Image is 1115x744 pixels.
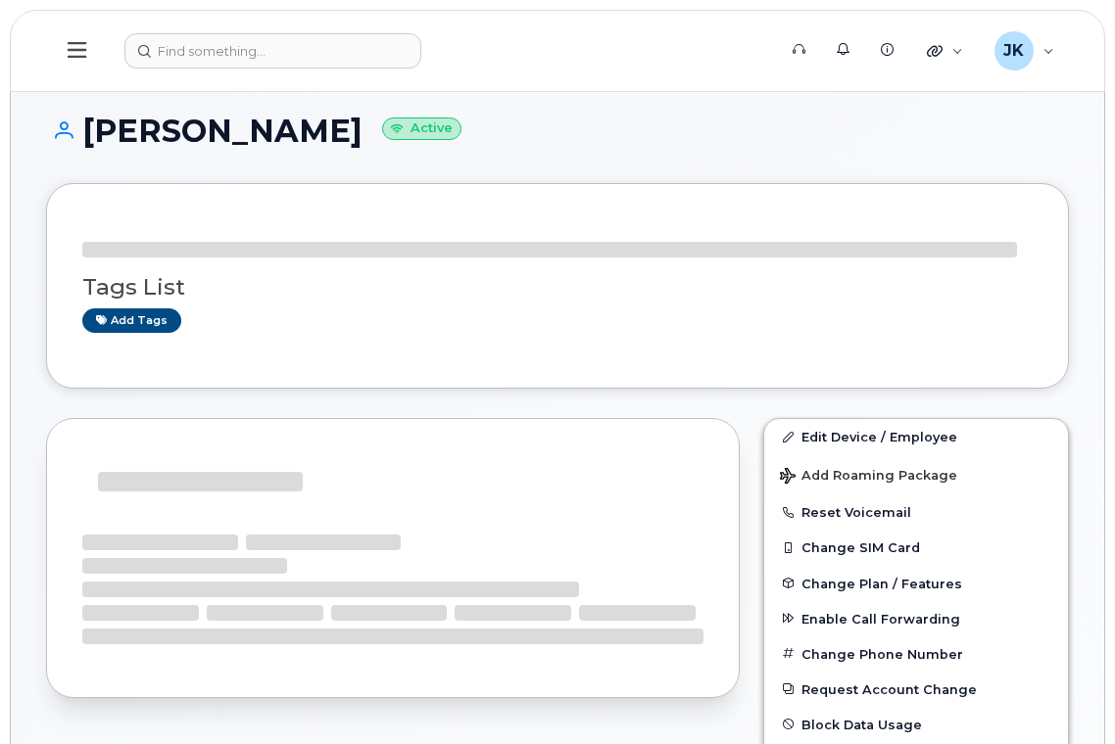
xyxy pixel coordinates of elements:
span: Enable Call Forwarding [801,611,960,626]
button: Request Account Change [764,672,1068,707]
span: Change Plan / Features [801,576,962,590]
button: Add Roaming Package [764,454,1068,494]
button: Block Data Usage [764,707,1068,742]
button: Change SIM Card [764,530,1068,565]
button: Enable Call Forwarding [764,601,1068,636]
button: Change Plan / Features [764,566,1068,601]
span: Add Roaming Package [780,468,957,487]
small: Active [382,117,461,140]
h3: Tags List [82,275,1033,300]
h1: [PERSON_NAME] [46,114,1069,148]
button: Change Phone Number [764,636,1068,672]
a: Edit Device / Employee [764,419,1068,454]
a: Add tags [82,308,181,333]
button: Reset Voicemail [764,494,1068,530]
